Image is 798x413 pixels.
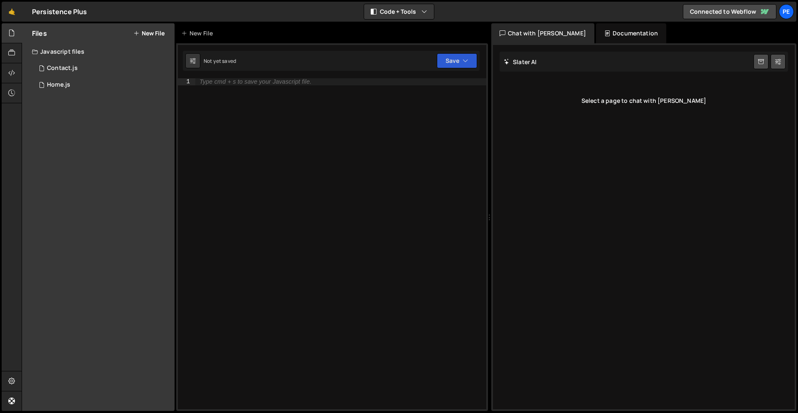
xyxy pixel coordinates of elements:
div: 1 [178,78,195,85]
div: New File [181,29,216,37]
div: Contact.js [47,65,78,72]
div: 16929/46413.js [32,60,175,77]
button: Save [437,53,477,68]
div: Home.js [47,81,70,89]
h2: Slater AI [504,58,537,66]
div: Persistence Plus [32,7,87,17]
div: Chat with [PERSON_NAME] [491,23,594,43]
div: Documentation [596,23,666,43]
a: Connected to Webflow [683,4,776,19]
div: Select a page to chat with [PERSON_NAME] [500,84,788,117]
button: New File [133,30,165,37]
div: Type cmd + s to save your Javascript file. [199,79,311,85]
div: Not yet saved [204,57,236,65]
button: Code + Tools [364,4,434,19]
a: Pe [779,4,794,19]
div: 16929/46361.js [32,77,175,93]
a: 🤙 [2,2,22,22]
h2: Files [32,29,47,38]
div: Javascript files [22,43,175,60]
